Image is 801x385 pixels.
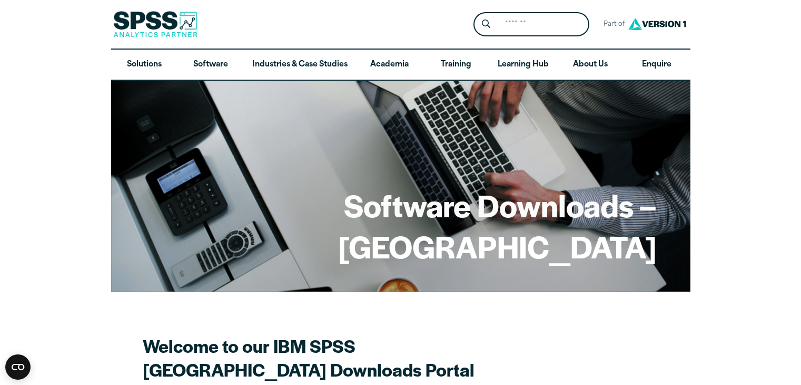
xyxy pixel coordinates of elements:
[244,50,356,80] a: Industries & Case Studies
[111,50,690,80] nav: Desktop version of site main menu
[111,50,177,80] a: Solutions
[482,20,490,28] svg: Search magnifying glass icon
[473,12,589,37] form: Site Header Search Form
[626,14,689,34] img: Version1 Logo
[5,354,31,380] button: Open CMP widget
[476,15,496,34] button: Search magnifying glass icon
[145,185,657,266] h1: Software Downloads – [GEOGRAPHIC_DATA]
[624,50,690,80] a: Enquire
[356,50,422,80] a: Academia
[177,50,244,80] a: Software
[143,334,511,381] h2: Welcome to our IBM SPSS [GEOGRAPHIC_DATA] Downloads Portal
[489,50,557,80] a: Learning Hub
[598,17,626,32] span: Part of
[557,50,624,80] a: About Us
[113,11,197,37] img: SPSS Analytics Partner
[422,50,489,80] a: Training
